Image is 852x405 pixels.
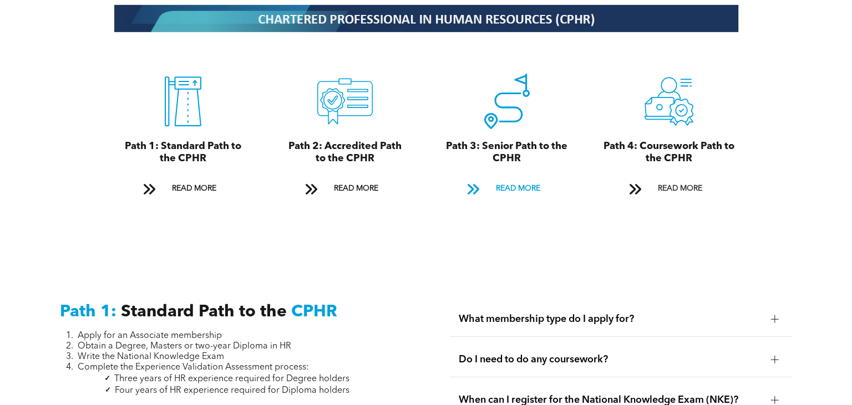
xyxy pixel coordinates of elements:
span: Three years of HR experience required for Degree holders [114,375,349,383]
a: READ MORE [135,178,231,199]
span: READ MORE [330,178,382,199]
a: READ MORE [621,178,717,199]
span: Standard Path to the [121,304,287,320]
span: Path 1: [60,304,116,320]
span: READ MORE [168,178,220,199]
span: READ MORE [654,178,706,199]
span: Four years of HR experience required for Diploma holders [115,386,349,395]
span: Path 3: Senior Path to the CPHR [446,141,567,163]
span: Do I need to do any coursework? [459,353,762,366]
span: Obtain a Degree, Masters or two-year Diploma in HR [78,342,291,351]
span: READ MORE [492,178,544,199]
span: Path 4: Coursework Path to the CPHR [603,141,734,163]
span: Complete the Experience Validation Assessment process: [78,363,309,372]
span: Write the National Knowledge Exam [78,352,224,361]
span: CPHR [291,304,337,320]
span: Apply for an Associate membership [78,331,222,340]
span: What membership type do I apply for? [459,313,762,325]
a: READ MORE [459,178,555,199]
span: Path 2: Accredited Path to the CPHR [288,141,402,163]
a: READ MORE [297,178,393,199]
span: Path 1: Standard Path to the CPHR [125,141,241,163]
